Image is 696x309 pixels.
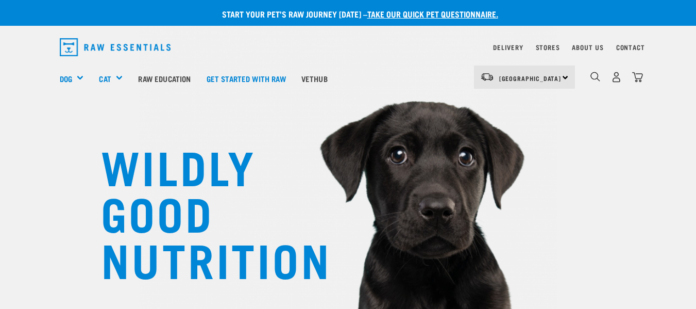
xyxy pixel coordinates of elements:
a: Raw Education [130,58,198,99]
a: About Us [572,45,603,49]
img: home-icon-1@2x.png [590,72,600,82]
nav: dropdown navigation [52,34,645,60]
a: Get started with Raw [199,58,294,99]
a: Cat [99,73,111,85]
a: Contact [616,45,645,49]
a: take our quick pet questionnaire. [367,11,498,16]
img: van-moving.png [480,72,494,82]
img: Raw Essentials Logo [60,38,171,56]
h1: WILDLY GOOD NUTRITION [101,142,307,281]
a: Dog [60,73,72,85]
a: Vethub [294,58,335,99]
a: Stores [536,45,560,49]
span: [GEOGRAPHIC_DATA] [499,76,562,80]
img: user.png [611,72,622,83]
img: home-icon@2x.png [632,72,643,83]
a: Delivery [493,45,523,49]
